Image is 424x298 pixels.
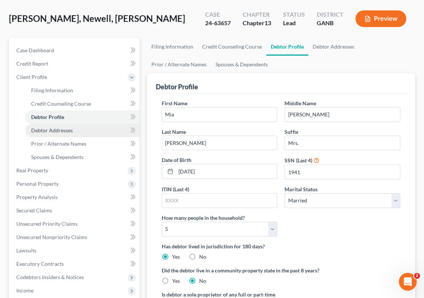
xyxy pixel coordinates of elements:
[162,156,191,164] label: Date of Birth
[162,107,277,122] input: --
[283,10,305,19] div: Status
[176,164,277,178] input: MM/DD/YYYY
[211,56,272,73] a: Spouses & Dependents
[162,214,245,222] label: How many people in the household?
[10,44,139,57] a: Case Dashboard
[162,185,189,193] label: ITIN (Last 4)
[25,137,139,150] a: Prior / Alternate Names
[317,10,344,19] div: District
[156,82,198,91] div: Debtor Profile
[162,193,277,208] input: XXXX
[199,253,206,261] label: No
[414,273,420,279] span: 2
[10,231,139,244] a: Unsecured Nonpriority Claims
[162,136,277,150] input: --
[16,274,84,280] span: Codebtors Insiders & Notices
[162,99,187,107] label: First Name
[31,87,73,93] span: Filing Information
[10,257,139,271] a: Executory Contracts
[9,13,185,24] span: [PERSON_NAME], Newell, [PERSON_NAME]
[264,19,271,26] span: 13
[16,194,57,200] span: Property Analysis
[16,207,52,213] span: Secured Claims
[285,165,400,179] input: XXXX
[205,19,231,27] div: 24-63657
[25,110,139,124] a: Debtor Profile
[243,19,271,27] div: Chapter
[16,247,36,254] span: Lawsuits
[31,127,73,133] span: Debtor Addresses
[16,60,48,67] span: Credit Report
[285,128,298,136] label: Suffix
[25,84,139,97] a: Filing Information
[285,185,317,193] label: Marital Status
[16,287,33,294] span: Income
[16,74,47,80] span: Client Profile
[285,136,400,150] input: --
[31,114,64,120] span: Debtor Profile
[10,244,139,257] a: Lawsuits
[205,10,231,19] div: Case
[172,277,180,285] label: Yes
[16,221,78,227] span: Unsecured Priority Claims
[31,140,86,147] span: Prior / Alternate Names
[317,19,344,27] div: GANB
[16,47,54,53] span: Case Dashboard
[10,217,139,231] a: Unsecured Priority Claims
[16,167,48,173] span: Real Property
[199,277,206,285] label: No
[285,107,400,122] input: M.I
[283,19,305,27] div: Lead
[162,128,186,136] label: Last Name
[243,10,271,19] div: Chapter
[25,97,139,110] a: Credit Counseling Course
[31,100,91,107] span: Credit Counseling Course
[25,124,139,137] a: Debtor Addresses
[147,38,198,56] a: Filing Information
[25,150,139,164] a: Spouses & Dependents
[10,204,139,217] a: Secured Claims
[399,273,417,291] iframe: Intercom live chat
[10,57,139,70] a: Credit Report
[355,10,406,27] button: Preview
[16,234,87,240] span: Unsecured Nonpriority Claims
[285,99,316,107] label: Middle Name
[198,38,266,56] a: Credit Counseling Course
[162,242,400,250] label: Has debtor lived in jurisdiction for 180 days?
[147,56,211,73] a: Prior / Alternate Names
[162,266,400,274] label: Did the debtor live in a community property state in the past 8 years?
[172,253,180,261] label: Yes
[10,191,139,204] a: Property Analysis
[16,181,59,187] span: Personal Property
[31,154,83,160] span: Spouses & Dependents
[285,156,312,164] label: SSN (Last 4)
[16,261,64,267] span: Executory Contracts
[308,38,359,56] a: Debtor Addresses
[266,38,308,56] a: Debtor Profile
